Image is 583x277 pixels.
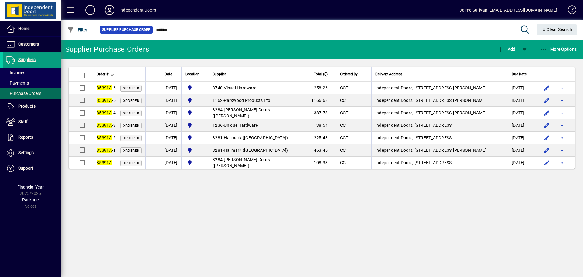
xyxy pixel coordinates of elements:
[508,94,536,107] td: [DATE]
[224,98,270,103] span: Parkwood Products Ltd
[100,5,119,16] button: Profile
[538,44,578,55] button: More Options
[213,71,226,78] span: Supplier
[213,107,270,118] span: [PERSON_NAME] Doors ([PERSON_NAME])
[97,85,112,90] em: 85391A
[3,145,61,161] a: Settings
[97,148,112,153] em: 85391A
[224,148,288,153] span: Hallmark ([GEOGRAPHIC_DATA])
[371,82,508,94] td: Independent Doors, [STREET_ADDRESS][PERSON_NAME]
[314,71,328,78] span: Total ($)
[123,161,139,165] span: Ordered
[375,71,402,78] span: Delivery Address
[185,147,205,154] span: Cromwell Central Otago
[542,83,552,93] button: Edit
[161,107,181,119] td: [DATE]
[213,98,223,103] span: 1162
[558,95,568,105] button: More options
[558,133,568,143] button: More options
[6,91,41,96] span: Purchase Orders
[123,149,139,153] span: Ordered
[508,107,536,119] td: [DATE]
[558,108,568,118] button: More options
[542,95,552,105] button: Edit
[22,197,39,202] span: Package
[161,82,181,94] td: [DATE]
[542,145,552,155] button: Edit
[185,71,199,78] span: Location
[97,123,116,128] span: -3
[3,130,61,145] a: Reports
[496,44,517,55] button: Add
[508,132,536,144] td: [DATE]
[371,107,508,119] td: Independent Doors, [STREET_ADDRESS][PERSON_NAME]
[304,71,333,78] div: Total ($)
[300,157,336,169] td: 108.33
[6,70,25,75] span: Invoices
[497,47,515,52] span: Add
[185,84,205,92] span: Cromwell Central Otago
[340,123,348,128] span: CCT
[300,82,336,94] td: 258.26
[209,144,300,157] td: -
[213,157,270,168] span: [PERSON_NAME] Doors ([PERSON_NAME])
[97,135,112,140] em: 85391A
[512,71,527,78] span: Due Date
[340,98,348,103] span: CCT
[97,148,116,153] span: -1
[3,114,61,130] a: Staff
[300,119,336,132] td: 38.54
[123,136,139,140] span: Ordered
[65,44,149,54] div: Supplier Purchase Orders
[161,157,181,169] td: [DATE]
[97,160,112,165] em: 85391A
[542,108,552,118] button: Edit
[185,71,205,78] div: Location
[97,85,116,90] span: -6
[300,94,336,107] td: 1166.68
[161,132,181,144] td: [DATE]
[3,99,61,114] a: Products
[18,150,34,155] span: Settings
[209,107,300,119] td: -
[224,135,288,140] span: Hallmark ([GEOGRAPHIC_DATA])
[80,5,100,16] button: Add
[3,37,61,52] a: Customers
[185,134,205,141] span: Cromwell Central Otago
[3,68,61,78] a: Invoices
[558,145,568,155] button: More options
[185,109,205,116] span: Cromwell Central Otago
[18,119,28,124] span: Staff
[209,119,300,132] td: -
[3,21,61,36] a: Home
[508,144,536,157] td: [DATE]
[165,71,178,78] div: Date
[340,71,368,78] div: Ordered By
[558,83,568,93] button: More options
[340,71,358,78] span: Ordered By
[300,107,336,119] td: 387.78
[161,119,181,132] td: [DATE]
[3,88,61,99] a: Purchase Orders
[97,110,116,115] span: -4
[18,26,29,31] span: Home
[558,158,568,168] button: More options
[18,104,36,109] span: Products
[123,124,139,128] span: Ordered
[340,148,348,153] span: CCT
[161,144,181,157] td: [DATE]
[18,135,33,140] span: Reports
[563,1,575,21] a: Knowledge Base
[459,5,557,15] div: Jaime Sullivan [EMAIL_ADDRESS][DOMAIN_NAME]
[67,27,87,32] span: Filter
[371,94,508,107] td: Independent Doors, [STREET_ADDRESS][PERSON_NAME]
[17,185,44,189] span: Financial Year
[97,71,108,78] span: Order #
[161,94,181,107] td: [DATE]
[66,24,89,35] button: Filter
[97,98,112,103] em: 85391A
[97,110,112,115] em: 85391A
[209,132,300,144] td: -
[371,132,508,144] td: Independent Doors, [STREET_ADDRESS]
[209,157,300,169] td: -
